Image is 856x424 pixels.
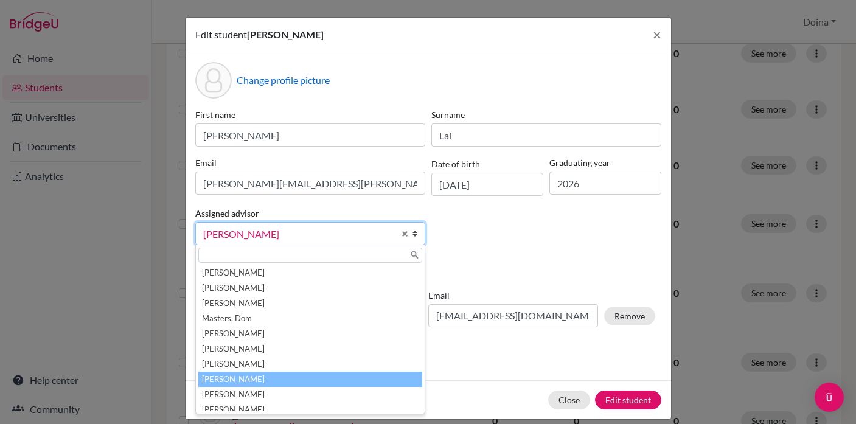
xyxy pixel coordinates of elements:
[198,326,422,341] li: [PERSON_NAME]
[595,391,661,409] button: Edit student
[549,156,661,169] label: Graduating year
[431,173,543,196] input: dd/mm/yyyy
[548,391,590,409] button: Close
[203,226,394,242] span: [PERSON_NAME]
[195,62,232,99] div: Profile picture
[198,311,422,326] li: Masters, Dom
[815,383,844,412] div: Open Intercom Messenger
[198,356,422,372] li: [PERSON_NAME]
[195,108,425,121] label: First name
[198,372,422,387] li: [PERSON_NAME]
[653,26,661,43] span: ×
[198,402,422,417] li: [PERSON_NAME]
[198,341,422,356] li: [PERSON_NAME]
[195,29,247,40] span: Edit student
[431,158,480,170] label: Date of birth
[604,307,655,325] button: Remove
[198,265,422,280] li: [PERSON_NAME]
[428,289,598,302] label: Email
[195,156,425,169] label: Email
[198,387,422,402] li: [PERSON_NAME]
[643,18,671,52] button: Close
[195,207,259,220] label: Assigned advisor
[247,29,324,40] span: [PERSON_NAME]
[195,265,661,279] p: Parents
[198,296,422,311] li: [PERSON_NAME]
[198,280,422,296] li: [PERSON_NAME]
[431,108,661,121] label: Surname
